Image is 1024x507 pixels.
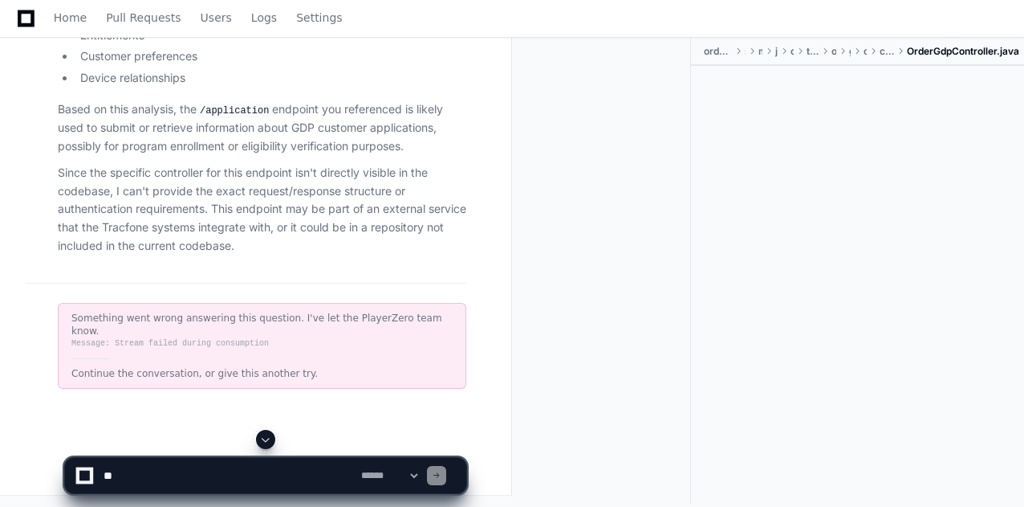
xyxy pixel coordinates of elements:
span: Pull Requests [106,13,181,22]
div: Something went wrong answering this question. I've let the PlayerZero team know. [71,312,453,337]
span: Home [54,13,87,22]
span: order [831,45,836,58]
p: Based on this analysis, the endpoint you referenced is likely used to submit or retrieve informat... [58,100,466,156]
span: crud [863,45,867,58]
span: Logs [251,13,277,22]
span: main [758,45,762,58]
span: controller [880,45,894,58]
span: Settings [296,13,342,22]
span: java [775,45,778,58]
span: tracfone [807,45,819,58]
li: Device relationships [75,69,466,88]
p: Since the specific controller for this endpoint isn't directly visible in the codebase, I can't p... [58,164,466,256]
span: src [745,45,746,58]
span: com [790,45,794,58]
span: Users [201,13,232,22]
code: /application [197,104,272,118]
span: gdp [849,45,851,58]
div: Message: Stream failed during consumption [71,337,453,350]
span: order-gdp-crud [704,45,732,58]
span: OrderGdpController.java [907,45,1019,58]
div: Continue the conversation, or give this another try. [71,367,453,380]
li: Customer preferences [75,47,466,66]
